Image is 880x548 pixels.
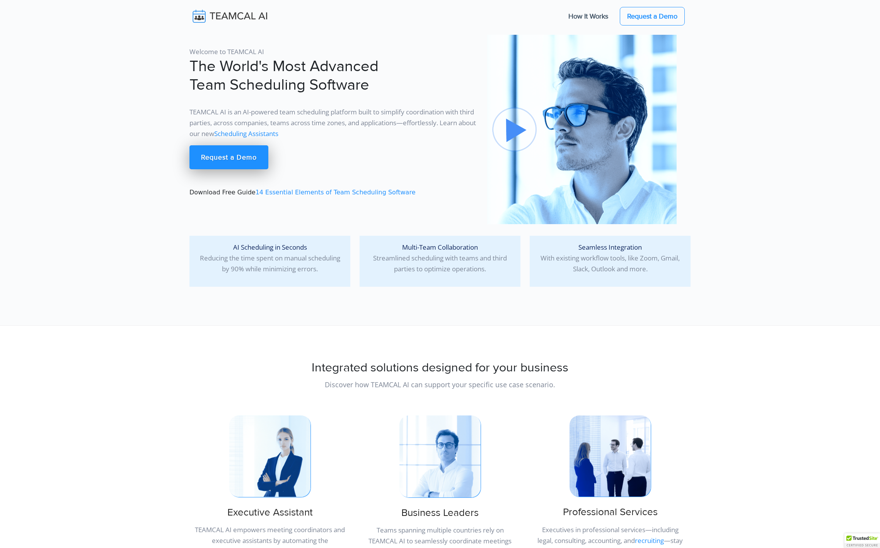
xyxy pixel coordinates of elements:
[620,7,685,26] a: Request a Demo
[635,536,664,545] a: recruiting
[561,8,616,24] a: How It Works
[530,506,691,518] h3: Professional Services
[189,57,478,94] h1: The World's Most Advanced Team Scheduling Software
[233,243,307,252] span: AI Scheduling in Seconds
[256,189,416,196] a: 14 Essential Elements of Team Scheduling Software
[214,129,278,138] a: Scheduling Assistants
[229,415,310,497] img: pic
[185,35,483,224] div: Download Free Guide
[487,35,677,224] img: pic
[189,145,268,169] a: Request a Demo
[189,46,478,57] p: Welcome to TEAMCAL AI
[536,242,684,274] p: With existing workflow tools, like Zoom, Gmail, Slack, Outlook and more.
[189,361,691,375] h2: Integrated solutions designed for your business
[196,242,344,274] p: Reducing the time spent on manual scheduling by 90% while minimizing errors.
[189,379,691,390] p: Discover how TEAMCAL AI can support your specific use case scenario.
[360,507,520,519] h3: Business Leaders
[402,243,478,252] span: Multi-Team Collaboration
[844,533,880,548] div: TrustedSite Certified
[189,107,478,139] p: TEAMCAL AI is an AI-powered team scheduling platform built to simplify coordination with third pa...
[366,242,514,274] p: Streamlined scheduling with teams and third parties to optimize operations.
[399,415,481,497] img: pic
[570,415,651,497] img: pic
[578,243,642,252] span: Seamless Integration
[189,507,350,519] h3: Executive Assistant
